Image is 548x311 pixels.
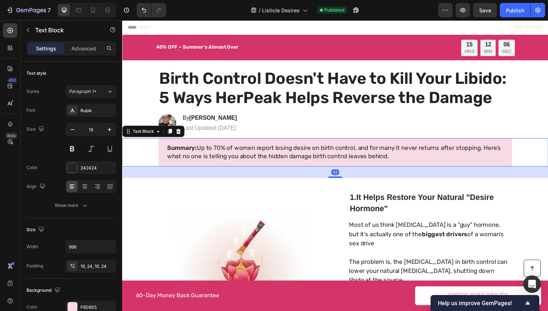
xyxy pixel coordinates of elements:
[26,182,47,192] div: Align
[438,300,523,307] span: Help us improve GemPages!
[80,165,115,171] div: 242424
[71,45,96,52] p: Advanced
[46,127,76,134] strong: Summary:
[69,88,96,95] span: Paragraph 1*
[299,272,428,291] a: CHECK AVAILABILITY
[333,278,394,284] span: CHECK AVAILABILITY
[7,77,17,83] div: 450
[80,263,115,270] div: 16, 24, 16, 24
[26,88,39,95] div: Styles
[26,124,46,134] div: Size
[232,205,394,233] p: Most of us think [MEDICAL_DATA] is a "guy" hormone, but it’s actually one of the of a woman’s sex...
[26,107,36,114] div: Font
[388,29,398,35] p: SEC
[61,95,118,105] h2: By
[523,275,541,293] div: Open Intercom Messenger
[388,21,398,29] div: 06
[36,45,56,52] p: Settings
[473,3,497,17] button: Save
[26,286,62,295] div: Background
[37,49,398,90] h1: Birth Control Doesn't Have to Kill Your Libido: 5 Ways HerPeak Helps Reverse the Damage
[68,97,117,103] strong: [PERSON_NAME]
[35,26,97,34] p: Text Block
[3,3,54,17] button: 7
[369,21,378,29] div: 12
[506,7,524,14] div: Publish
[26,70,46,77] div: Text style
[349,21,359,29] div: 15
[26,225,46,235] div: Size
[213,152,221,158] div: 32
[9,110,34,117] div: Text Block
[55,202,88,209] div: Show more
[26,304,38,310] div: Color
[137,3,166,17] div: Undo/Redo
[232,176,239,185] strong: 1.
[80,304,115,311] div: F9DBE5
[26,263,43,269] div: Padding
[62,107,117,114] p: Last Updated [DATE]
[349,29,359,35] p: HRS
[66,240,116,253] input: Auto
[5,133,17,139] div: Beta
[37,96,55,114] img: gempages_584250306737472266-516210dc-3a74-4227-a1e9-1cd4a755520c.jpg
[306,215,352,222] strong: biggest drivers
[66,85,116,98] button: Paragraph 1*
[500,3,530,17] button: Publish
[80,107,115,114] div: Rubik
[438,299,532,307] button: Show survey - Help us improve GemPages!
[324,7,344,13] span: Published
[26,199,116,212] button: Show more
[26,244,38,250] div: Width
[369,29,378,35] p: MIN
[122,20,548,311] iframe: Design area
[262,7,300,14] span: Listicle Desires
[232,242,394,271] p: The problem is, the [MEDICAL_DATA] in birth control can lower your natural [MEDICAL_DATA], shutti...
[479,7,491,13] span: Save
[232,176,379,197] span: It Helps Restore Your Natural "Desire Hormone"
[47,6,51,15] p: 7
[259,7,261,14] span: /
[35,24,119,30] strong: 40% OFF – Summer’s Almost Over
[46,127,387,143] span: Up to 70% of women report losing desire on birth control, and for many it never returns after sto...
[26,164,38,171] div: Color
